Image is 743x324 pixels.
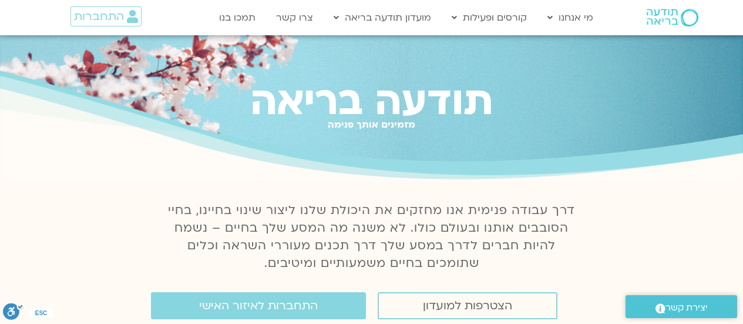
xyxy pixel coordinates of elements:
a: תמכו בנו [213,6,261,29]
a: יצירת קשר [626,295,737,318]
a: התחברות לאיזור האישי [151,292,366,319]
a: קורסים ופעילות [446,6,533,29]
p: דרך עבודה פנימית אנו מחזקים את היכולת שלנו ליצור שינוי בחיינו, בחיי הסובבים אותנו ובעולם כולו. לא... [162,202,582,272]
span: התחברות לאיזור האישי [199,299,318,312]
a: צרו קשר [270,6,319,29]
a: התחברות [70,6,142,26]
a: מועדון תודעה בריאה [328,6,437,29]
span: יצירת קשר [665,300,708,316]
a: הצטרפות למועדון [378,292,557,319]
span: הצטרפות למועדון [423,299,512,312]
img: תודעה בריאה [647,9,698,26]
a: מי אנחנו [542,6,599,29]
span: התחברות [74,10,124,23]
